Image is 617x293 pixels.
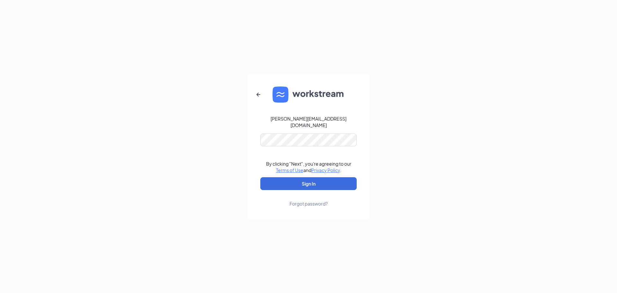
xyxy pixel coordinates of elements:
div: Forgot password? [290,200,328,207]
svg: ArrowLeftNew [255,91,262,98]
button: ArrowLeftNew [251,87,266,102]
div: By clicking "Next", you're agreeing to our and . [266,160,351,173]
div: [PERSON_NAME][EMAIL_ADDRESS][DOMAIN_NAME] [260,115,357,128]
a: Terms of Use [276,167,303,173]
button: Sign In [260,177,357,190]
a: Forgot password? [290,190,328,207]
a: Privacy Policy [311,167,340,173]
img: WS logo and Workstream text [273,87,344,103]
